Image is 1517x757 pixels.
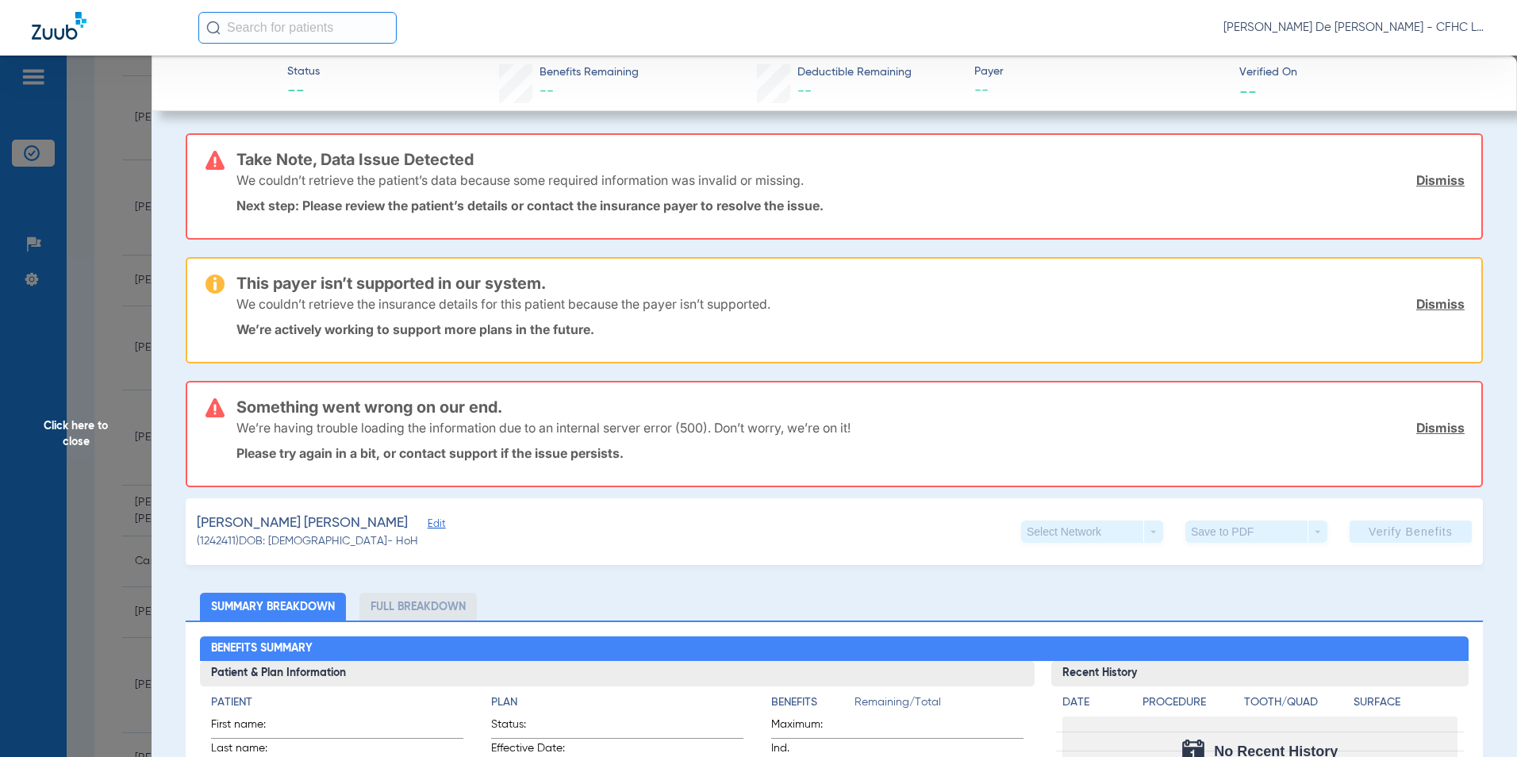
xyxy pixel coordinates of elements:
[200,661,1035,686] h3: Patient & Plan Information
[1143,694,1239,717] app-breakdown-title: Procedure
[1354,694,1457,717] app-breakdown-title: Surface
[428,518,442,533] span: Edit
[236,445,1465,461] p: Please try again in a bit, or contact support if the issue persists.
[236,296,770,312] p: We couldn’t retrieve the insurance details for this patient because the payer isn’t supported.
[200,593,346,621] li: Summary Breakdown
[197,533,418,550] span: (1242411) DOB: [DEMOGRAPHIC_DATA] - HoH
[236,275,1465,291] h3: This payer isn’t supported in our system.
[287,81,320,103] span: --
[205,151,225,170] img: error-icon
[771,717,849,738] span: Maximum:
[1416,420,1465,436] a: Dismiss
[797,64,912,81] span: Deductible Remaining
[1239,83,1257,99] span: --
[771,694,855,711] h4: Benefits
[1062,694,1129,717] app-breakdown-title: Date
[236,198,1465,213] p: Next step: Please review the patient’s details or contact the insurance payer to resolve the issue.
[287,63,320,80] span: Status
[198,12,397,44] input: Search for patients
[797,84,812,98] span: --
[211,694,463,711] h4: Patient
[32,12,86,40] img: Zuub Logo
[1354,694,1457,711] h4: Surface
[200,636,1469,662] h2: Benefits Summary
[205,398,225,417] img: error-icon
[236,399,1465,415] h3: Something went wrong on our end.
[359,593,477,621] li: Full Breakdown
[1416,296,1465,312] a: Dismiss
[236,321,1465,337] p: We’re actively working to support more plans in the future.
[1143,694,1239,711] h4: Procedure
[236,172,804,188] p: We couldn’t retrieve the patient’s data because some required information was invalid or missing.
[974,81,1226,101] span: --
[491,694,743,711] h4: Plan
[1062,694,1129,711] h4: Date
[1223,20,1485,36] span: [PERSON_NAME] De [PERSON_NAME] - CFHC Lake Wales Dental
[1239,64,1491,81] span: Verified On
[211,717,289,738] span: First name:
[491,717,569,738] span: Status:
[540,84,554,98] span: --
[206,21,221,35] img: Search Icon
[236,420,851,436] p: We’re having trouble loading the information due to an internal server error (500). Don’t worry, ...
[1244,694,1348,711] h4: Tooth/Quad
[1051,661,1469,686] h3: Recent History
[1244,694,1348,717] app-breakdown-title: Tooth/Quad
[855,694,1023,717] span: Remaining/Total
[540,64,639,81] span: Benefits Remaining
[205,275,225,294] img: warning-icon
[771,694,855,717] app-breakdown-title: Benefits
[974,63,1226,80] span: Payer
[236,152,1465,167] h3: Take Note, Data Issue Detected
[1438,681,1517,757] iframe: Chat Widget
[197,513,408,533] span: [PERSON_NAME] [PERSON_NAME]
[1416,172,1465,188] a: Dismiss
